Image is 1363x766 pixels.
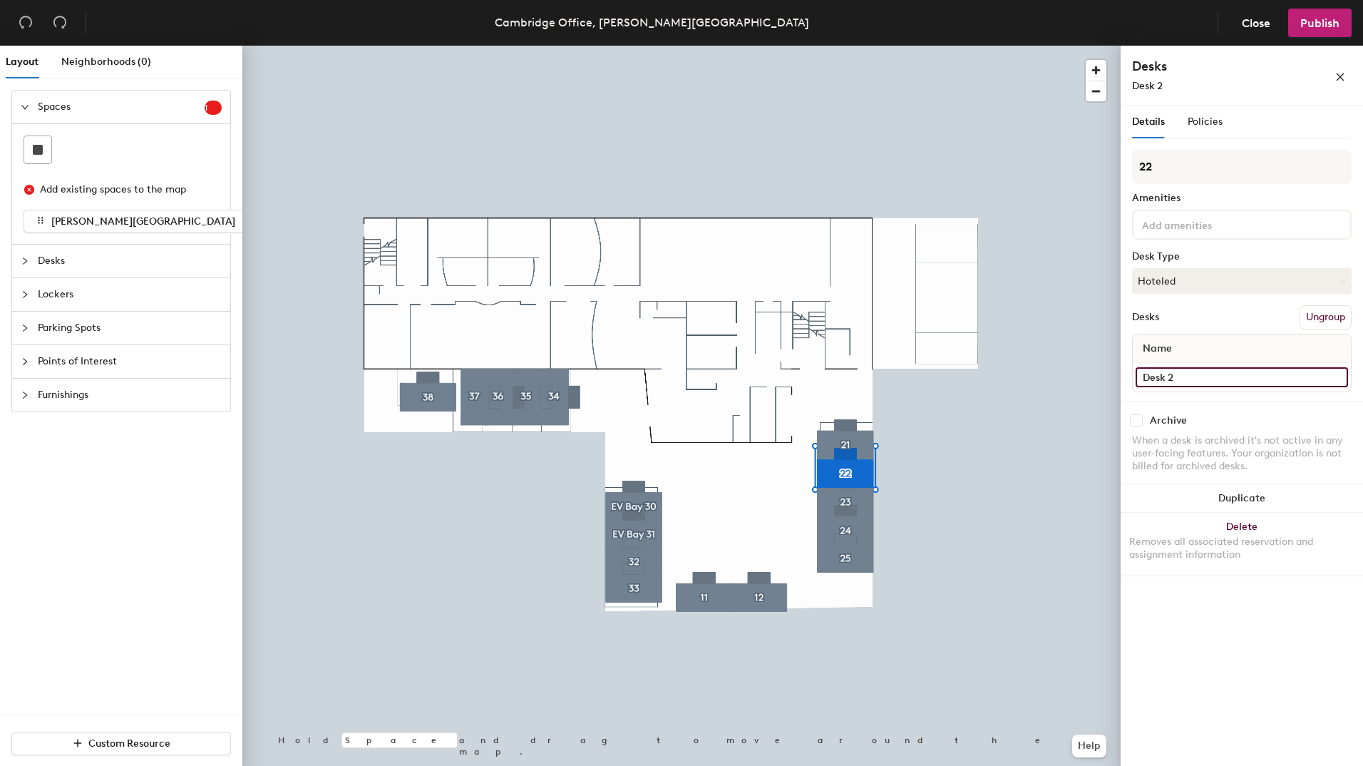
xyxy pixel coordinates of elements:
[88,737,170,750] span: Custom Resource
[1121,484,1363,513] button: Duplicate
[1230,9,1282,37] button: Close
[1288,9,1352,37] button: Publish
[1132,434,1352,473] div: When a desk is archived it's not active in any user-facing features. Your organization is not bil...
[38,312,222,344] span: Parking Spots
[38,379,222,412] span: Furnishings
[1132,80,1163,92] span: Desk 2
[24,185,34,195] span: close-circle
[1242,16,1270,30] span: Close
[1072,735,1106,757] button: Help
[1300,305,1352,330] button: Ungroup
[1132,57,1289,76] h4: Desks
[21,257,29,265] span: collapsed
[38,91,205,123] span: Spaces
[1132,251,1352,262] div: Desk Type
[38,278,222,311] span: Lockers
[21,103,29,111] span: expanded
[1129,536,1354,561] div: Removes all associated reservation and assignment information
[11,732,231,755] button: Custom Resource
[24,210,247,233] button: [PERSON_NAME][GEOGRAPHIC_DATA]
[46,9,74,37] button: Redo (⌘ + ⇧ + Z)
[21,290,29,299] span: collapsed
[1132,116,1165,128] span: Details
[1132,268,1352,294] button: Hoteled
[495,14,809,31] div: Cambridge Office, [PERSON_NAME][GEOGRAPHIC_DATA]
[40,182,210,198] div: Add existing spaces to the map
[1136,367,1348,387] input: Unnamed desk
[19,15,33,29] span: undo
[205,101,222,115] sup: 1
[1121,513,1363,576] button: DeleteRemoves all associated reservation and assignment information
[1139,215,1267,233] input: Add amenities
[21,357,29,366] span: collapsed
[38,345,222,378] span: Points of Interest
[1188,116,1223,128] span: Policies
[6,56,38,68] span: Layout
[1132,193,1352,204] div: Amenities
[1150,415,1187,427] div: Archive
[21,324,29,332] span: collapsed
[51,215,235,228] span: [PERSON_NAME][GEOGRAPHIC_DATA]
[205,103,222,113] span: 1
[1136,336,1179,362] span: Name
[21,391,29,399] span: collapsed
[38,245,222,277] span: Desks
[1335,72,1345,82] span: close
[1300,16,1339,30] span: Publish
[11,9,40,37] button: Undo (⌘ + Z)
[61,56,151,68] span: Neighborhoods (0)
[1132,312,1159,323] div: Desks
